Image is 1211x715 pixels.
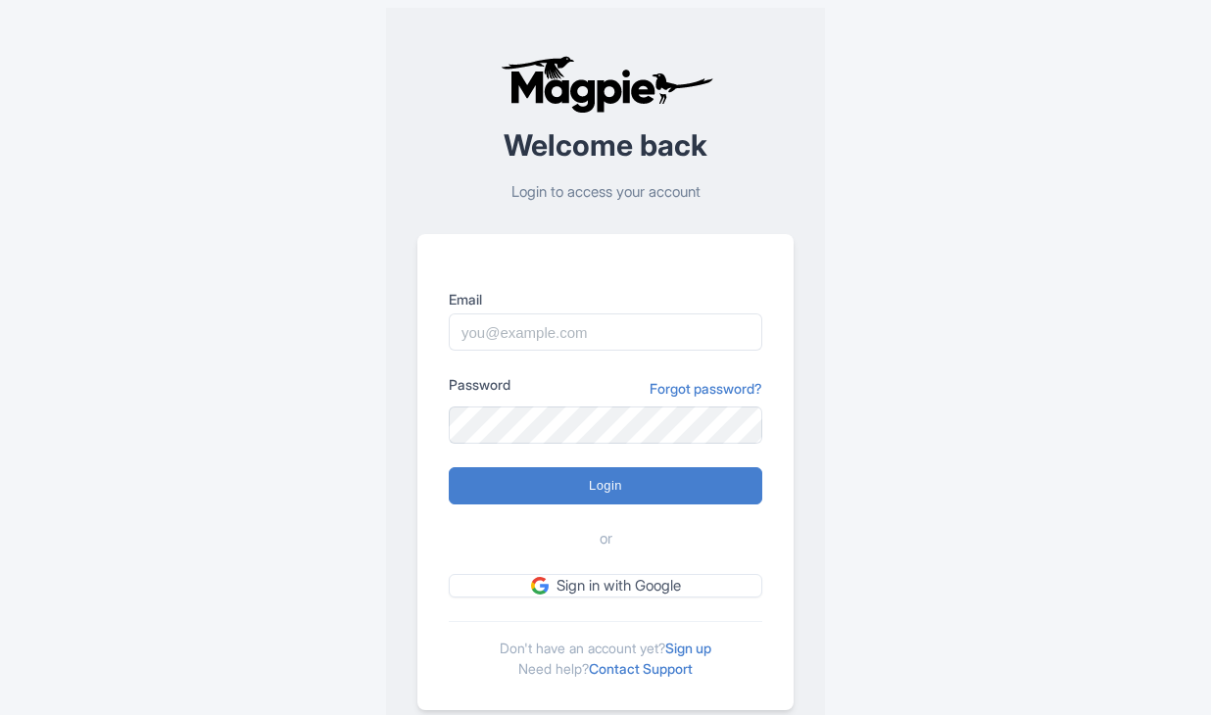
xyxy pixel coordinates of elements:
span: or [600,528,612,550]
a: Sign up [665,640,711,656]
h2: Welcome back [417,129,794,162]
img: logo-ab69f6fb50320c5b225c76a69d11143b.png [496,55,716,114]
p: Login to access your account [417,181,794,204]
label: Email [449,289,762,310]
label: Password [449,374,510,395]
a: Sign in with Google [449,574,762,598]
img: google.svg [531,577,549,595]
a: Contact Support [589,660,693,677]
a: Forgot password? [650,378,762,399]
input: Login [449,467,762,504]
div: Don't have an account yet? Need help? [449,621,762,679]
input: you@example.com [449,313,762,351]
